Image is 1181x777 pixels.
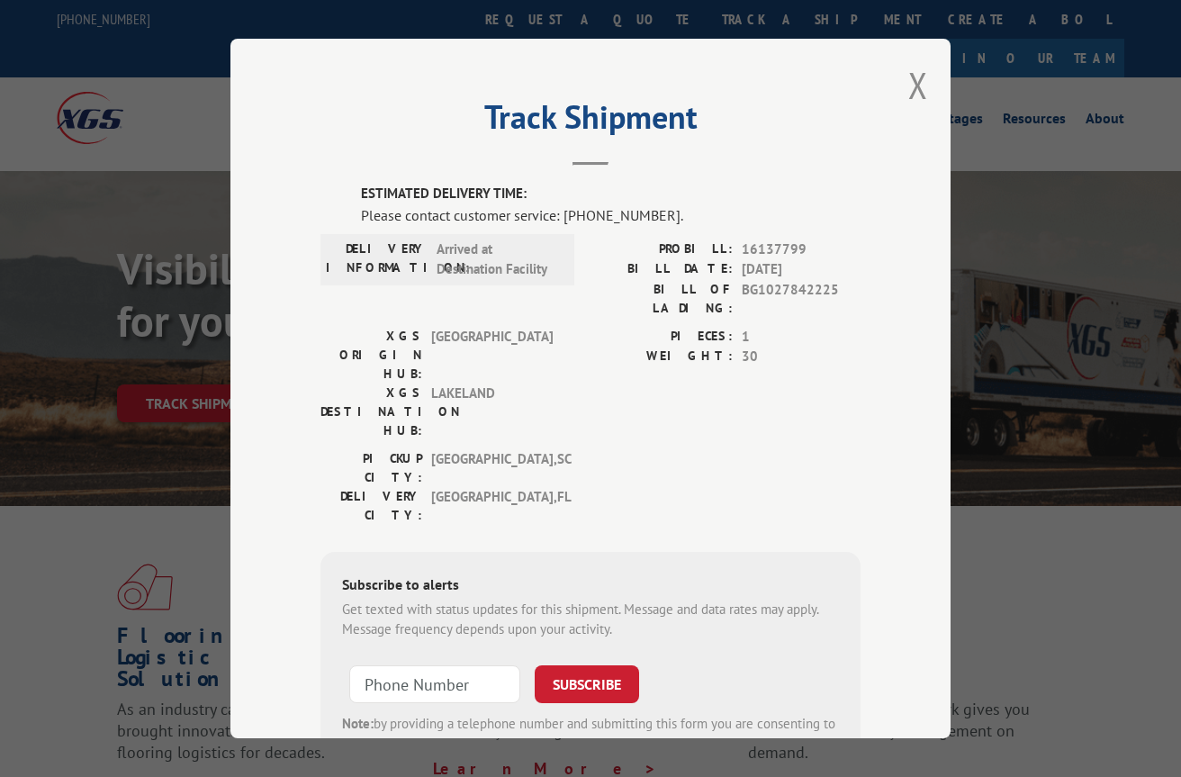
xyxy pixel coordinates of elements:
label: BILL OF LADING: [590,280,733,318]
div: Get texted with status updates for this shipment. Message and data rates may apply. Message frequ... [342,600,839,640]
h2: Track Shipment [320,104,861,139]
label: DELIVERY INFORMATION: [326,239,428,280]
div: Subscribe to alerts [342,574,839,600]
div: Please contact customer service: [PHONE_NUMBER]. [361,204,861,226]
label: ESTIMATED DELIVERY TIME: [361,184,861,204]
span: Arrived at Destination Facility [437,239,558,280]
span: 30 [742,347,861,367]
label: BILL DATE: [590,259,733,280]
span: [GEOGRAPHIC_DATA] , SC [431,449,553,487]
label: PIECES: [590,327,733,348]
span: [GEOGRAPHIC_DATA] , FL [431,487,553,525]
label: PROBILL: [590,239,733,260]
input: Phone Number [349,665,520,703]
label: WEIGHT: [590,347,733,367]
label: DELIVERY CITY: [320,487,422,525]
span: [DATE] [742,259,861,280]
span: LAKELAND [431,384,553,440]
span: 1 [742,327,861,348]
span: 16137799 [742,239,861,260]
button: SUBSCRIBE [535,665,639,703]
div: by providing a telephone number and submitting this form you are consenting to be contacted by SM... [342,714,839,775]
span: [GEOGRAPHIC_DATA] [431,327,553,384]
label: XGS ORIGIN HUB: [320,327,422,384]
label: XGS DESTINATION HUB: [320,384,422,440]
label: PICKUP CITY: [320,449,422,487]
span: BG1027842225 [742,280,861,318]
strong: Note: [342,715,374,732]
button: Close modal [908,61,928,109]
